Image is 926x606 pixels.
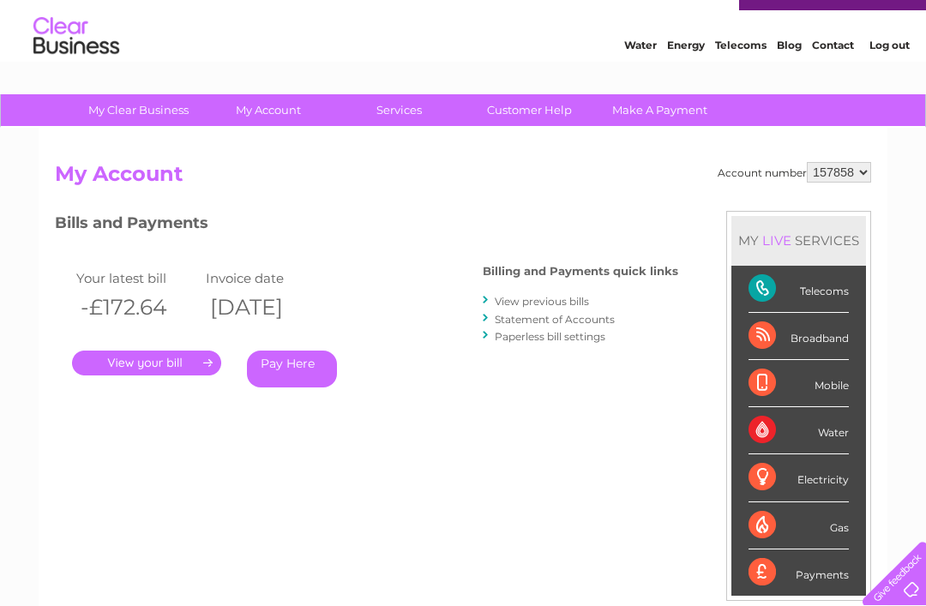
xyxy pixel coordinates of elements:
a: Pay Here [247,351,337,387]
div: Telecoms [749,266,849,313]
h2: My Account [55,162,871,195]
h4: Billing and Payments quick links [483,265,678,278]
div: Broadband [749,313,849,360]
img: logo.png [33,45,120,97]
a: Blog [777,73,802,86]
a: Contact [812,73,854,86]
div: Clear Business is a trading name of Verastar Limited (registered in [GEOGRAPHIC_DATA] No. 3667643... [59,9,869,83]
a: Water [624,73,657,86]
a: 0333 014 3131 [603,9,721,30]
div: Water [749,407,849,454]
a: Paperless bill settings [495,330,605,343]
h3: Bills and Payments [55,211,678,241]
a: Telecoms [715,73,767,86]
a: View previous bills [495,295,589,308]
td: Invoice date [201,267,331,290]
a: Make A Payment [589,94,731,126]
a: Customer Help [459,94,600,126]
a: My Clear Business [68,94,209,126]
div: Account number [718,162,871,183]
a: Energy [667,73,705,86]
a: Services [328,94,470,126]
td: Your latest bill [72,267,201,290]
th: [DATE] [201,290,331,325]
a: . [72,351,221,375]
div: MY SERVICES [731,216,866,265]
div: Electricity [749,454,849,501]
div: Payments [749,549,849,596]
div: Gas [749,502,849,549]
a: My Account [198,94,340,126]
a: Statement of Accounts [495,313,615,326]
a: Log out [869,73,910,86]
div: LIVE [759,232,795,249]
th: -£172.64 [72,290,201,325]
div: Mobile [749,360,849,407]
